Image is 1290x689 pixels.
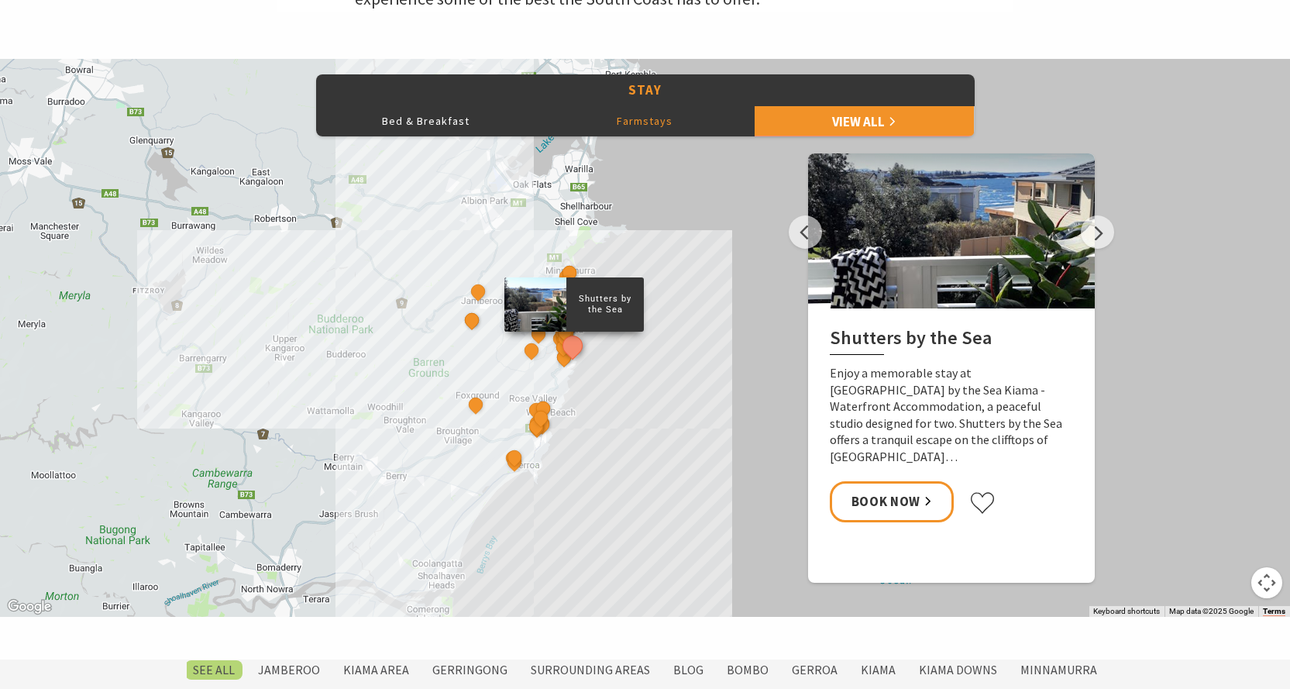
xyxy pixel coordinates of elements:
[531,408,551,428] button: See detail about Werri Beach Holiday Park
[830,481,955,522] a: Book Now
[911,660,1005,680] label: Kiama Downs
[468,282,488,302] button: See detail about Jamberoo Pub and Saleyard Motel
[789,215,822,249] button: Previous
[250,660,328,680] label: Jamberoo
[853,660,903,680] label: Kiama
[504,448,525,468] button: See detail about Discovery Parks - Gerroa
[1093,606,1160,617] button: Keyboard shortcuts
[526,416,546,436] button: See detail about Coast and Country Holidays
[335,660,417,680] label: Kiama Area
[523,660,658,680] label: Surrounding Areas
[1169,607,1254,615] span: Map data ©2025 Google
[784,660,845,680] label: Gerroa
[566,292,644,317] p: Shutters by the Sea
[466,394,486,415] button: See detail about EagleView Park
[1251,567,1282,598] button: Map camera controls
[520,312,540,332] button: See detail about Cicada Luxury Camping
[719,660,776,680] label: Bombo
[1013,660,1105,680] label: Minnamurra
[830,365,1073,466] p: Enjoy a memorable stay at [GEOGRAPHIC_DATA] by the Sea Kiama - Waterfront Accommodation, a peacef...
[4,597,55,617] img: Google
[666,660,711,680] label: Blog
[316,74,975,106] button: Stay
[316,105,535,136] button: Bed & Breakfast
[755,105,974,136] a: View All
[830,327,1073,355] h2: Shutters by the Sea
[425,660,515,680] label: Gerringong
[185,660,243,680] label: SEE All
[528,324,548,344] button: See detail about Greyleigh Kiama
[1263,607,1285,616] a: Terms (opens in new tab)
[558,331,587,360] button: See detail about Shutters by the Sea
[4,597,55,617] a: Open this area in Google Maps (opens a new window)
[1081,215,1114,249] button: Next
[969,491,996,515] button: Click to favourite Shutters by the Sea
[504,452,524,472] button: See detail about Seven Mile Beach Holiday Park
[462,311,482,331] button: See detail about Jamberoo Valley Farm Cottages
[535,105,755,136] button: Farmstays
[554,347,574,367] button: See detail about Bask at Loves Bay
[521,340,542,360] button: See detail about Saddleback Grove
